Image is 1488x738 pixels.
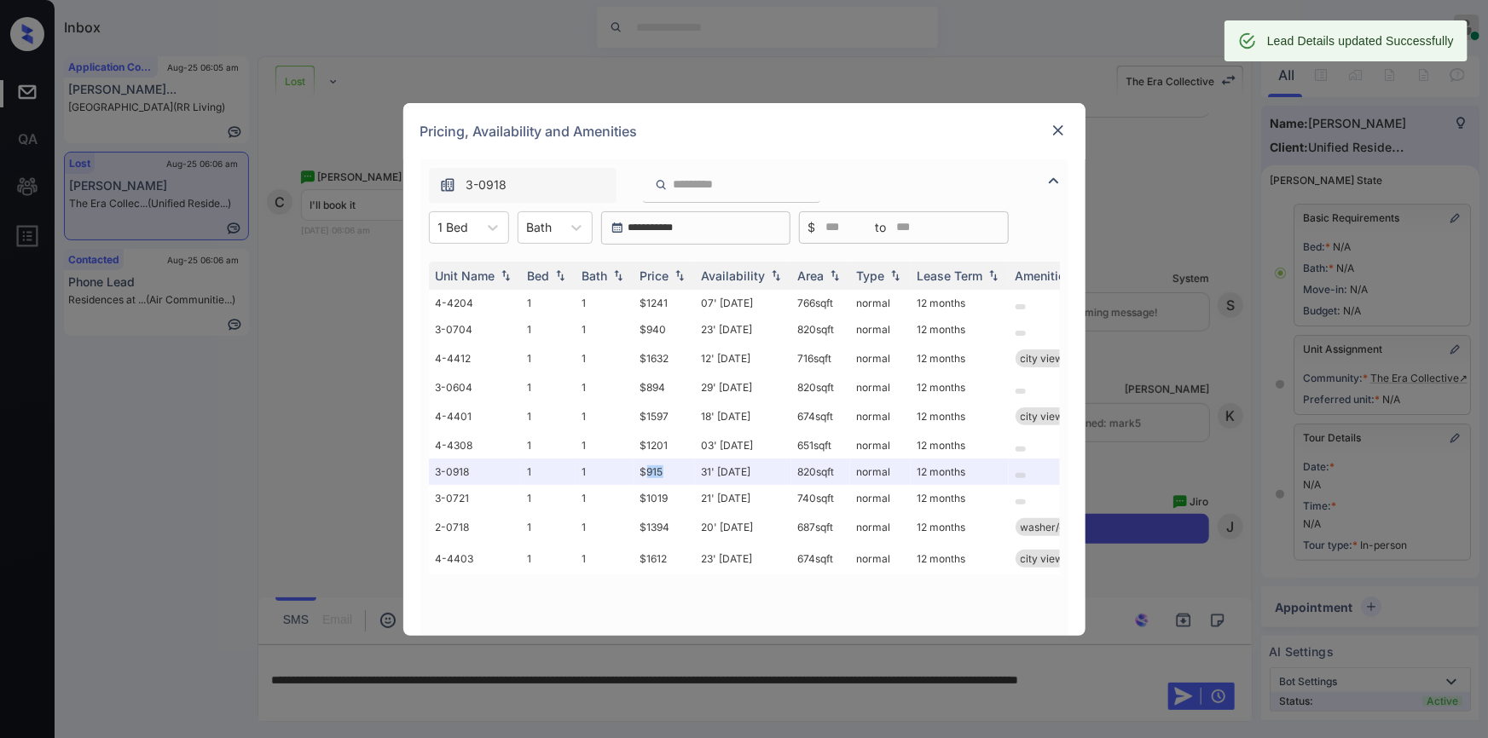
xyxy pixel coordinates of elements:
td: 1 [521,401,576,432]
td: 29' [DATE] [695,374,791,401]
td: 740 sqft [791,485,850,511]
div: Bath [582,268,608,283]
td: 07' [DATE] [695,290,791,316]
div: Lead Details updated Successfully [1267,26,1454,56]
td: 4-4308 [429,432,521,458]
div: Bed [528,268,550,283]
td: 4-4403 [429,543,521,574]
img: sorting [610,269,627,281]
td: 1 [576,543,634,574]
td: 1 [576,432,634,458]
td: normal [850,290,911,316]
td: 1 [576,458,634,485]
span: city view [1021,352,1064,365]
td: 4-4204 [429,290,521,316]
td: 12 months [911,401,1009,432]
img: icon-zuma [1044,170,1064,191]
img: close [1050,122,1067,139]
td: $894 [634,374,695,401]
td: 23' [DATE] [695,543,791,574]
td: 1 [576,343,634,374]
td: 651 sqft [791,432,850,458]
td: 674 sqft [791,401,850,432]
div: Pricing, Availability and Amenities [403,103,1086,159]
td: $1632 [634,343,695,374]
img: sorting [826,269,843,281]
div: Unit Name [436,268,495,283]
td: $1597 [634,401,695,432]
td: normal [850,543,911,574]
td: 1 [521,485,576,511]
td: 12 months [911,374,1009,401]
td: 20' [DATE] [695,511,791,543]
td: $1019 [634,485,695,511]
td: 12 months [911,543,1009,574]
td: 1 [576,290,634,316]
td: 21' [DATE] [695,485,791,511]
td: 3-0721 [429,485,521,511]
span: $ [808,218,816,237]
td: 12 months [911,316,1009,343]
td: 820 sqft [791,374,850,401]
img: icon-zuma [439,176,456,193]
td: 1 [521,290,576,316]
img: sorting [887,269,904,281]
div: Area [798,268,825,283]
td: 23' [DATE] [695,316,791,343]
td: 1 [576,316,634,343]
td: 3-0704 [429,316,521,343]
td: 03' [DATE] [695,432,791,458]
div: Availability [702,268,766,283]
span: washer/dryer [1021,521,1086,533]
td: 18' [DATE] [695,401,791,432]
img: icon-zuma [655,177,668,193]
td: 3-0918 [429,458,521,485]
td: 12 months [911,432,1009,458]
td: normal [850,458,911,485]
td: 820 sqft [791,458,850,485]
td: 716 sqft [791,343,850,374]
td: 12' [DATE] [695,343,791,374]
td: $1394 [634,511,695,543]
img: sorting [985,269,1002,281]
td: normal [850,432,911,458]
img: sorting [767,269,785,281]
div: Lease Term [918,268,983,283]
td: normal [850,485,911,511]
td: 12 months [911,511,1009,543]
span: to [876,218,887,237]
span: 3-0918 [466,176,507,194]
td: normal [850,401,911,432]
td: 4-4401 [429,401,521,432]
td: $1201 [634,432,695,458]
div: Price [640,268,669,283]
td: 1 [521,458,576,485]
td: 1 [521,543,576,574]
td: 4-4412 [429,343,521,374]
div: Type [857,268,885,283]
td: 820 sqft [791,316,850,343]
td: 674 sqft [791,543,850,574]
td: 1 [521,374,576,401]
td: 687 sqft [791,511,850,543]
td: 12 months [911,458,1009,485]
td: 12 months [911,290,1009,316]
td: 1 [521,511,576,543]
td: normal [850,511,911,543]
td: 766 sqft [791,290,850,316]
img: sorting [552,269,569,281]
td: $1241 [634,290,695,316]
td: 31' [DATE] [695,458,791,485]
td: $1612 [634,543,695,574]
td: normal [850,316,911,343]
img: sorting [497,269,514,281]
span: city view [1021,552,1064,565]
span: city view [1021,410,1064,423]
td: 12 months [911,343,1009,374]
td: 1 [521,343,576,374]
td: 2-0718 [429,511,521,543]
td: 1 [576,374,634,401]
div: Amenities [1016,268,1073,283]
td: 1 [576,511,634,543]
td: normal [850,343,911,374]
